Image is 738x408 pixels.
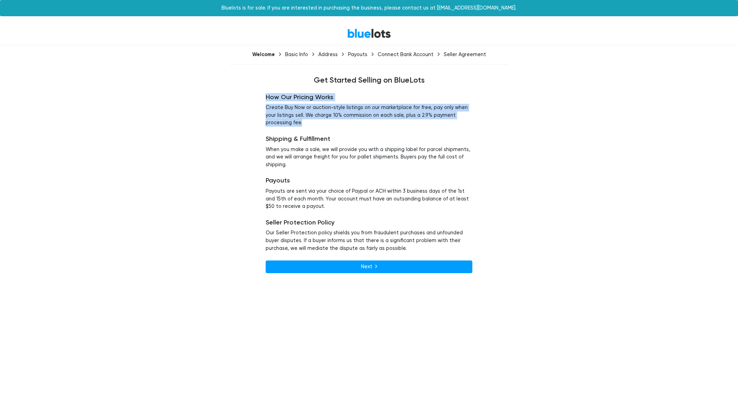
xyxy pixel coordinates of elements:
div: Seller Agreement [444,52,486,58]
a: BlueLots [347,28,391,38]
a: Next [266,260,472,273]
div: Payouts [348,52,367,58]
p: Our Seller Protection policy shields you from fraudulent purchases and unfounded buyer disputes. ... [266,229,472,252]
h4: Get Started Selling on BlueLots [157,76,581,85]
div: Basic Info [285,52,308,58]
div: Connect Bank Account [378,52,433,58]
h5: Payouts [266,177,472,185]
h5: Shipping & Fulfillment [266,135,472,143]
p: Payouts are sent via your choice of Paypal or ACH within 3 business days of the 1st and 15th of e... [266,187,472,210]
p: Create Buy Now or auction-style listings on our marketplace for free, pay only when your listings... [266,104,472,127]
h5: Seller Protection Policy [266,219,472,227]
div: Address [318,52,338,58]
div: Welcome [252,51,275,58]
p: When you make a sale, we will provide you with a shipping label for parcel shipments, and we will... [266,146,472,169]
h5: How Our Pricing Works [266,94,472,101]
